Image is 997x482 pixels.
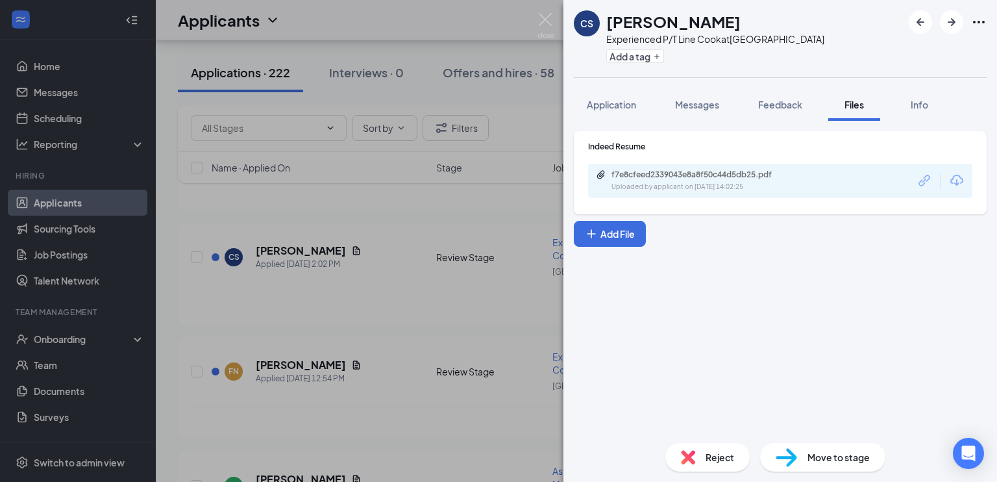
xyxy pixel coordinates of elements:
button: Add FilePlus [574,221,646,247]
span: Messages [675,99,719,110]
div: Experienced P/T Line Cook at [GEOGRAPHIC_DATA] [606,32,824,45]
svg: Paperclip [596,170,606,180]
svg: Plus [585,227,598,240]
button: ArrowRight [940,10,963,34]
a: Paperclipf7e8cfeed2339043e8a8f50c44d5db25.pdfUploaded by applicant on [DATE] 14:02:25 [596,170,806,192]
span: Info [911,99,928,110]
svg: Download [949,173,965,188]
svg: Link [917,172,933,189]
span: Feedback [758,99,802,110]
span: Files [844,99,864,110]
svg: Plus [653,53,661,60]
span: Move to stage [807,450,870,464]
svg: Ellipses [971,14,987,30]
button: PlusAdd a tag [606,49,664,63]
div: Uploaded by applicant on [DATE] 14:02:25 [611,182,806,192]
svg: ArrowRight [944,14,959,30]
span: Reject [706,450,734,464]
svg: ArrowLeftNew [913,14,928,30]
h1: [PERSON_NAME] [606,10,741,32]
button: ArrowLeftNew [909,10,932,34]
div: CS [580,17,593,30]
div: f7e8cfeed2339043e8a8f50c44d5db25.pdf [611,170,793,180]
div: Indeed Resume [588,141,972,152]
div: Open Intercom Messenger [953,438,984,469]
span: Application [587,99,636,110]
